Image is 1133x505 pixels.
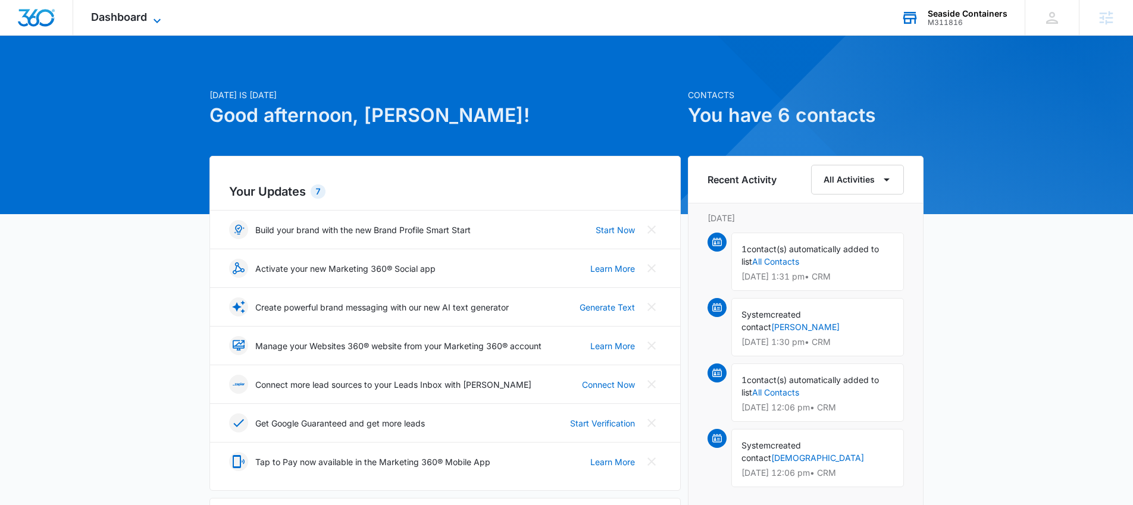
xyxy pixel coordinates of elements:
p: [DATE] 12:06 pm • CRM [741,469,894,477]
a: All Contacts [752,387,799,397]
button: All Activities [811,165,904,195]
div: account name [928,9,1007,18]
span: 1 [741,375,747,385]
h6: Recent Activity [708,172,777,187]
div: 7 [311,184,325,199]
span: System [741,309,771,319]
button: Close [642,413,661,432]
p: [DATE] [708,212,904,224]
p: [DATE] 12:06 pm • CRM [741,403,894,412]
p: Manage your Websites 360® website from your Marketing 360® account [255,340,542,352]
a: Learn More [590,456,635,468]
button: Close [642,375,661,394]
div: account id [928,18,1007,27]
p: Contacts [688,89,924,101]
p: Build your brand with the new Brand Profile Smart Start [255,224,471,236]
span: 1 [741,244,747,254]
h1: You have 6 contacts [688,101,924,130]
button: Close [642,336,661,355]
span: created contact [741,440,801,463]
a: All Contacts [752,256,799,266]
p: Create powerful brand messaging with our new AI text generator [255,301,509,313]
span: contact(s) automatically added to list [741,375,879,397]
span: contact(s) automatically added to list [741,244,879,266]
p: Connect more lead sources to your Leads Inbox with [PERSON_NAME] [255,378,531,391]
span: System [741,440,771,450]
span: created contact [741,309,801,332]
p: Activate your new Marketing 360® Social app [255,262,436,275]
a: [PERSON_NAME] [771,322,840,332]
button: Close [642,259,661,278]
a: Learn More [590,262,635,275]
a: Start Verification [570,417,635,429]
p: [DATE] 1:30 pm • CRM [741,338,894,346]
span: Dashboard [91,11,147,23]
p: Get Google Guaranteed and get more leads [255,417,425,429]
button: Close [642,297,661,316]
p: [DATE] 1:31 pm • CRM [741,272,894,281]
button: Close [642,220,661,239]
p: Tap to Pay now available in the Marketing 360® Mobile App [255,456,490,468]
h2: Your Updates [229,183,661,200]
a: Learn More [590,340,635,352]
h1: Good afternoon, [PERSON_NAME]! [209,101,681,130]
a: Connect Now [582,378,635,391]
button: Close [642,452,661,471]
a: Generate Text [580,301,635,313]
p: [DATE] is [DATE] [209,89,681,101]
a: Start Now [596,224,635,236]
a: [DEMOGRAPHIC_DATA] [771,453,864,463]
